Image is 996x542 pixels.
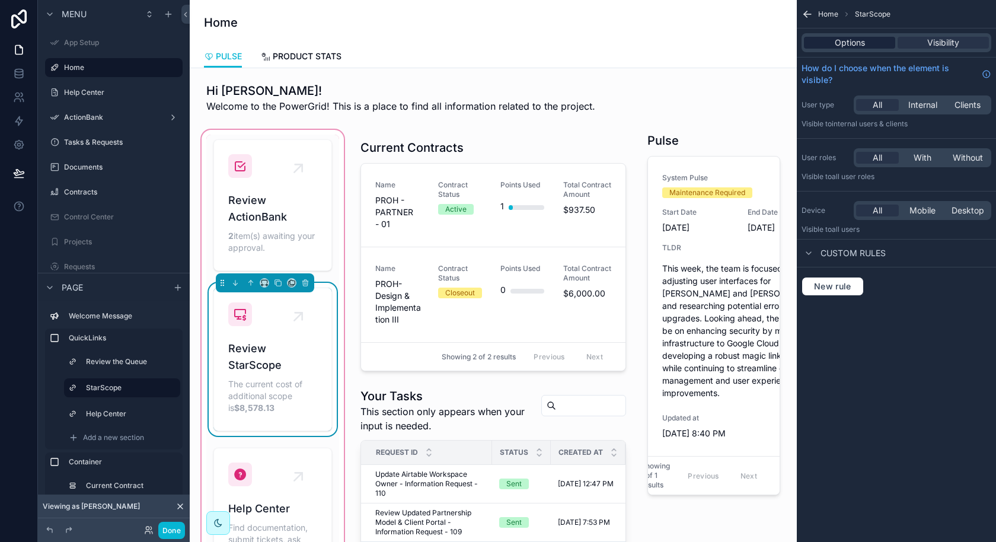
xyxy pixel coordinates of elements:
[45,257,183,276] a: Requests
[69,457,178,467] label: Container
[204,14,238,31] h1: Home
[558,448,603,457] span: Created at
[909,205,936,216] span: Mobile
[216,50,242,62] span: PULSE
[835,37,865,49] span: Options
[45,33,183,52] a: App Setup
[45,133,183,152] a: Tasks & Requests
[802,100,849,110] label: User type
[64,212,180,222] label: Control Center
[158,522,185,539] button: Done
[64,262,180,272] label: Requests
[821,247,886,259] span: Custom rules
[873,205,882,216] span: All
[818,9,838,19] span: Home
[86,481,175,490] label: Current Contract
[376,448,418,457] span: Request ID
[64,237,180,247] label: Projects
[204,46,242,68] a: PULSE
[83,433,144,442] span: Add a new section
[228,340,317,374] span: Review StarScope
[927,37,959,49] span: Visibility
[86,409,175,419] label: Help Center
[261,46,341,69] a: PRODUCT STATS
[45,208,183,227] a: Control Center
[802,62,977,86] span: How do I choose when the element is visible?
[908,99,937,111] span: Internal
[43,502,140,511] span: Viewing as [PERSON_NAME]
[64,63,175,72] label: Home
[214,288,331,431] a: Review StarScopeThe current cost of additional scope is$8,578.13
[954,99,981,111] span: Clients
[855,9,890,19] span: StarScope
[45,83,183,102] a: Help Center
[802,172,991,181] p: Visible to
[69,311,178,321] label: Welcome Message
[64,138,180,147] label: Tasks & Requests
[500,448,528,457] span: Status
[45,108,183,127] a: ActionBank
[873,99,882,111] span: All
[64,187,180,197] label: Contracts
[64,162,180,172] label: Documents
[802,277,864,296] button: New rule
[802,62,991,86] a: How do I choose when the element is visible?
[802,119,991,129] p: Visible to
[45,183,183,202] a: Contracts
[69,333,178,343] label: QuickLinks
[228,378,317,414] span: The current cost of additional scope is
[64,113,164,122] label: ActionBank
[62,8,87,20] span: Menu
[802,153,849,162] label: User roles
[802,206,849,215] label: Device
[45,232,183,251] a: Projects
[45,58,183,77] a: Home
[234,403,274,413] strong: $8,578.13
[914,152,931,164] span: With
[832,172,874,181] span: All user roles
[64,88,180,97] label: Help Center
[86,357,175,366] label: Review the Queue
[873,152,882,164] span: All
[86,383,171,393] label: StarScope
[62,282,83,294] span: Page
[952,205,984,216] span: Desktop
[64,38,180,47] label: App Setup
[802,225,991,234] p: Visible to
[273,50,341,62] span: PRODUCT STATS
[809,281,856,292] span: New rule
[832,119,908,128] span: Internal users & clients
[953,152,983,164] span: Without
[832,225,860,234] span: all users
[45,158,183,177] a: Documents
[38,301,190,518] div: scrollable content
